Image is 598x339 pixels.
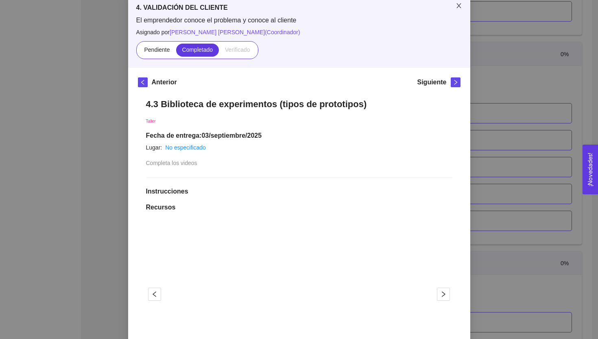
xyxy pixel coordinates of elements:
[165,144,206,151] a: No especificado
[146,187,452,196] h1: Instrucciones
[146,132,452,140] h1: Fecha de entrega: 03/septiembre/2025
[138,79,147,85] span: left
[136,3,462,13] h5: 4. VALIDACIÓN DEL CLIENTE
[146,203,452,211] h1: Recursos
[148,288,161,301] button: left
[136,16,462,25] span: El emprendedor conoce el problema y conoce al cliente
[417,77,446,87] h5: Siguiente
[451,77,461,87] button: right
[437,291,450,297] span: right
[182,46,213,53] span: Completado
[456,2,462,9] span: close
[170,29,300,35] span: [PERSON_NAME] [PERSON_NAME] ( Coordinador )
[136,28,462,37] span: Asignado por
[144,46,170,53] span: Pendiente
[146,143,162,152] article: Lugar:
[451,79,460,85] span: right
[583,145,598,194] button: Open Feedback Widget
[146,160,197,166] span: Completa los videos
[146,99,452,110] h1: 4.3 Biblioteca de experimentos (tipos de prototipos)
[225,46,250,53] span: Verificado
[148,291,161,297] span: left
[146,119,156,123] span: Taller
[437,288,450,301] button: right
[138,77,148,87] button: left
[152,77,177,87] h5: Anterior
